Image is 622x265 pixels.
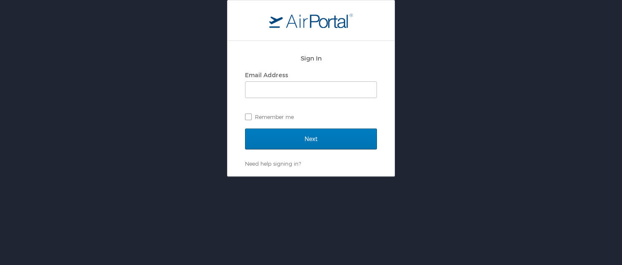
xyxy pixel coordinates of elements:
[245,160,301,167] a: Need help signing in?
[245,71,288,78] label: Email Address
[245,53,377,63] h2: Sign In
[245,111,377,123] label: Remember me
[245,129,377,149] input: Next
[269,13,353,28] img: logo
